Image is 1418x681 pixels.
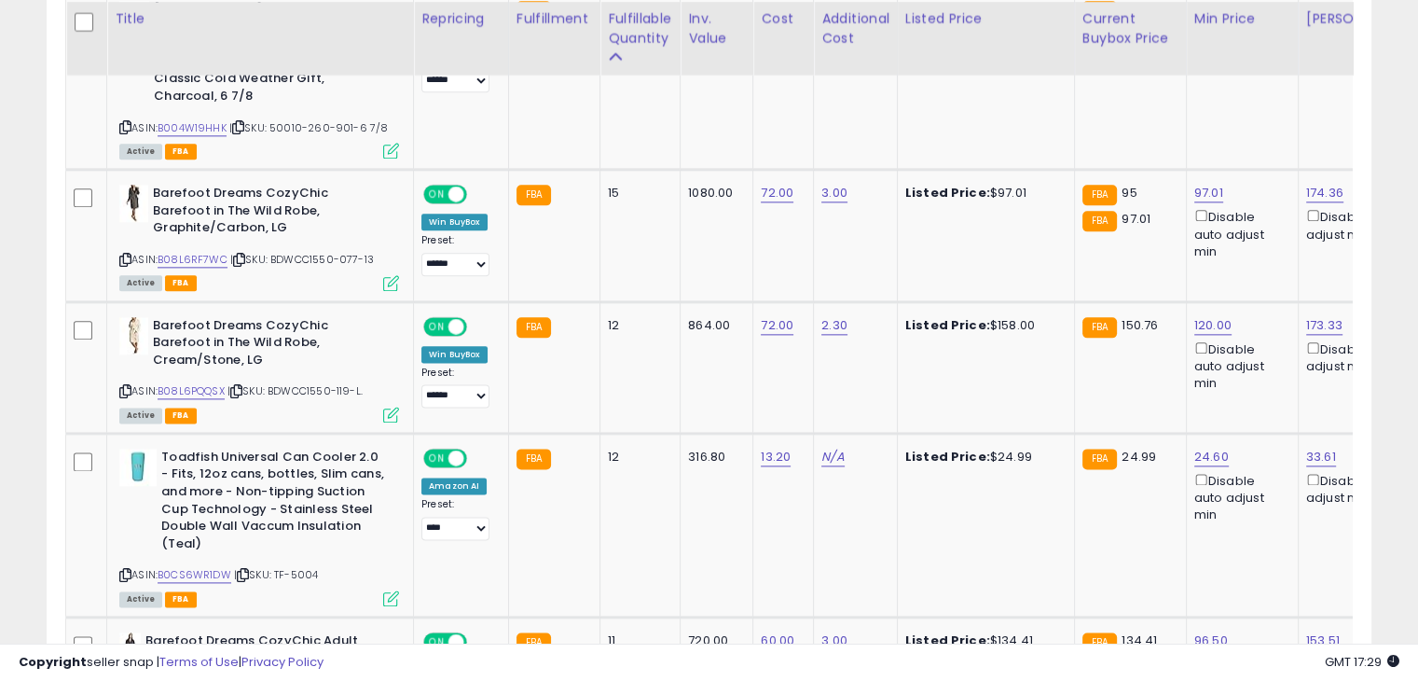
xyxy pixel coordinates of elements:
div: 12 [608,317,666,334]
div: [PERSON_NAME] [1306,9,1417,29]
small: FBA [516,449,551,469]
b: Listed Price: [905,316,990,334]
span: All listings currently available for purchase on Amazon [119,591,162,607]
div: Disable auto adjust min [1194,339,1284,393]
a: 24.60 [1194,448,1229,466]
small: FBA [516,317,551,338]
div: $24.99 [905,449,1060,466]
span: OFF [464,450,494,466]
span: 2025-10-6 17:29 GMT [1325,653,1399,671]
span: | SKU: BDWCC1550-119-L. [227,383,363,398]
img: 41OFpdyWEzL._SL40_.jpg [119,317,148,354]
small: FBA [1082,211,1117,231]
span: ON [425,318,448,334]
span: ON [425,187,448,202]
div: Disable auto adjust min [1194,206,1284,260]
a: B08L6PQQSX [158,383,225,399]
div: 15 [608,185,666,202]
div: ASIN: [119,185,399,288]
div: Disable auto adjust max [1306,339,1411,375]
b: Barefoot Dreams CozyChic Barefoot in The Wild Robe, Cream/Stone, LG [153,317,379,374]
b: Toadfish Universal Can Cooler 2.0 - Fits, 12oz cans, bottles, Slim cans, and more - Non-tipping S... [161,449,388,557]
span: All listings currently available for purchase on Amazon [119,275,162,291]
div: 864.00 [688,317,738,334]
small: FBA [1082,317,1117,338]
span: ON [425,450,448,466]
span: All listings currently available for purchase on Amazon [119,408,162,424]
a: B08L6RF7WC [158,252,227,268]
b: Listed Price: [905,184,990,202]
div: Fulfillment [516,9,592,29]
div: Preset: [421,367,494,409]
span: 24.99 [1122,448,1156,466]
div: seller snap | | [19,654,324,672]
span: 95 [1122,184,1136,202]
a: 72.00 [761,184,793,202]
div: Min Price [1194,9,1290,29]
div: Title [115,9,406,29]
a: N/A [821,448,844,466]
strong: Copyright [19,653,87,671]
div: ASIN: [119,449,399,605]
div: 1080.00 [688,185,738,202]
span: FBA [165,144,197,160]
div: Disable auto adjust max [1306,470,1411,507]
div: Cost [761,9,805,29]
div: $97.01 [905,185,1060,202]
span: | SKU: 50010-260-901-6 7/8 [229,120,388,135]
span: 150.76 [1122,316,1158,334]
small: FBA [516,185,551,205]
a: 3.00 [821,184,847,202]
div: Preset: [421,498,494,540]
small: FBA [1082,185,1117,205]
div: Listed Price [905,9,1067,29]
a: 2.30 [821,316,847,335]
div: Win BuyBox [421,214,488,230]
a: 72.00 [761,316,793,335]
a: 97.01 [1194,184,1223,202]
div: ASIN: [119,1,399,157]
div: Win BuyBox [421,346,488,363]
div: Fulfillable Quantity [608,9,672,49]
div: Additional Cost [821,9,889,49]
span: | SKU: BDWCC1550-077-13 [230,252,374,267]
div: 316.80 [688,449,738,466]
a: 13.20 [761,448,791,466]
div: ASIN: [119,317,399,421]
b: Listed Price: [905,448,990,466]
div: Inv. value [688,9,745,49]
div: Disable auto adjust min [1194,470,1284,524]
div: Repricing [421,9,501,29]
span: OFF [464,318,494,334]
a: 33.61 [1306,448,1336,466]
span: FBA [165,408,197,424]
div: Preset: [421,234,494,276]
a: B004W19HHK [158,120,227,136]
a: 120.00 [1194,316,1232,335]
span: OFF [464,187,494,202]
a: 174.36 [1306,184,1343,202]
div: Amazon AI [421,478,487,494]
span: All listings currently available for purchase on Amazon [119,144,162,160]
div: 12 [608,449,666,466]
a: B0CS6WR1DW [158,567,231,583]
a: 173.33 [1306,316,1342,335]
b: Barefoot Dreams CozyChic Barefoot in The Wild Robe, Graphite/Carbon, LG [153,185,379,242]
img: 417JS0CUrsL._SL40_.jpg [119,185,148,222]
a: Privacy Policy [241,653,324,671]
img: 21xDfQLhneL._SL40_.jpg [119,449,157,486]
span: FBA [165,591,197,607]
span: 97.01 [1122,210,1150,228]
div: Current Buybox Price [1082,9,1178,49]
div: $158.00 [905,317,1060,334]
span: FBA [165,275,197,291]
a: Terms of Use [159,653,239,671]
div: Disable auto adjust max [1306,206,1411,243]
small: FBA [1082,449,1117,469]
span: | SKU: TF-5004 [234,567,318,582]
